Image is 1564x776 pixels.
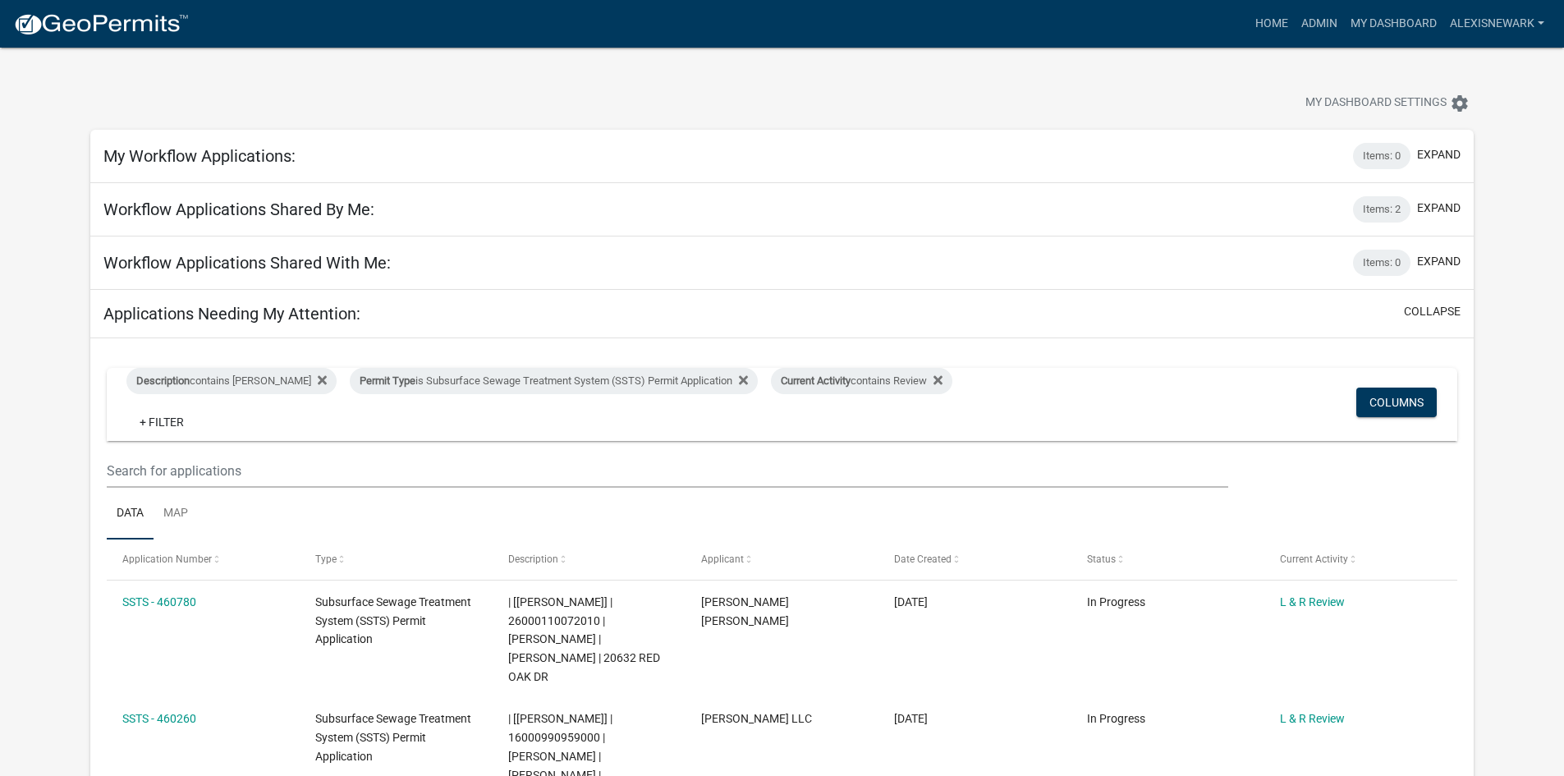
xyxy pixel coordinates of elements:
[1305,94,1447,113] span: My Dashboard Settings
[701,712,812,725] span: Roisum LLC
[894,712,928,725] span: 08/06/2025
[360,374,415,387] span: Permit Type
[1417,146,1461,163] button: expand
[1344,8,1443,39] a: My Dashboard
[103,304,360,324] h5: Applications Needing My Attention:
[1280,712,1345,725] a: L & R Review
[122,712,196,725] a: SSTS - 460260
[154,488,198,540] a: Map
[1292,87,1483,119] button: My Dashboard Settingssettings
[894,595,928,608] span: 08/07/2025
[1295,8,1344,39] a: Admin
[103,146,296,166] h5: My Workflow Applications:
[701,595,789,627] span: Peter Ross Johnson
[103,253,391,273] h5: Workflow Applications Shared With Me:
[107,454,1227,488] input: Search for applications
[1280,595,1345,608] a: L & R Review
[126,368,337,394] div: contains [PERSON_NAME]
[1417,253,1461,270] button: expand
[1087,595,1145,608] span: In Progress
[1353,143,1410,169] div: Items: 0
[701,553,744,565] span: Applicant
[781,374,851,387] span: Current Activity
[1443,8,1551,39] a: alexisnewark
[894,553,952,565] span: Date Created
[878,540,1071,579] datatable-header-cell: Date Created
[1353,250,1410,276] div: Items: 0
[771,368,952,394] div: contains Review
[122,595,196,608] a: SSTS - 460780
[1087,712,1145,725] span: In Progress
[136,374,190,387] span: Description
[350,368,758,394] div: is Subsurface Sewage Treatment System (SSTS) Permit Application
[1356,388,1437,417] button: Columns
[315,553,337,565] span: Type
[1417,200,1461,217] button: expand
[300,540,493,579] datatable-header-cell: Type
[315,595,471,646] span: Subsurface Sewage Treatment System (SSTS) Permit Application
[1264,540,1456,579] datatable-header-cell: Current Activity
[1087,553,1116,565] span: Status
[1353,196,1410,223] div: Items: 2
[1450,94,1470,113] i: settings
[1280,553,1348,565] span: Current Activity
[493,540,686,579] datatable-header-cell: Description
[508,595,660,683] span: | [Alexis Newark] | 26000110072010 | DUANE SWENSON | JUDITH SWENSON | 20632 RED OAK DR
[122,553,212,565] span: Application Number
[103,200,374,219] h5: Workflow Applications Shared By Me:
[1249,8,1295,39] a: Home
[686,540,878,579] datatable-header-cell: Applicant
[508,553,558,565] span: Description
[126,407,197,437] a: + Filter
[1071,540,1264,579] datatable-header-cell: Status
[1404,303,1461,320] button: collapse
[107,488,154,540] a: Data
[315,712,471,763] span: Subsurface Sewage Treatment System (SSTS) Permit Application
[107,540,300,579] datatable-header-cell: Application Number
